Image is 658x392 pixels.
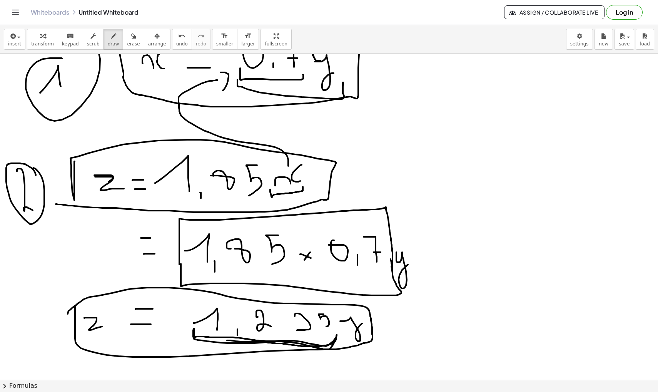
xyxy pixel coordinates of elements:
[216,41,233,47] span: smaller
[58,29,83,50] button: keyboardkeypad
[83,29,104,50] button: scrub
[261,29,291,50] button: fullscreen
[570,41,589,47] span: settings
[237,29,259,50] button: format_sizelarger
[27,29,58,50] button: transform
[192,29,210,50] button: redoredo
[595,29,613,50] button: new
[196,41,206,47] span: redo
[636,29,654,50] button: load
[265,41,287,47] span: fullscreen
[31,41,54,47] span: transform
[62,41,79,47] span: keypad
[511,9,598,16] span: Assign / Collaborate Live
[8,41,21,47] span: insert
[87,41,100,47] span: scrub
[615,29,634,50] button: save
[212,29,237,50] button: format_sizesmaller
[148,41,166,47] span: arrange
[599,41,608,47] span: new
[606,5,643,20] button: Log in
[31,8,69,16] a: Whiteboards
[176,41,188,47] span: undo
[9,6,22,18] button: Toggle navigation
[67,32,74,41] i: keyboard
[244,32,252,41] i: format_size
[221,32,228,41] i: format_size
[178,32,185,41] i: undo
[619,41,630,47] span: save
[566,29,593,50] button: settings
[172,29,192,50] button: undoundo
[4,29,25,50] button: insert
[104,29,124,50] button: draw
[108,41,119,47] span: draw
[197,32,205,41] i: redo
[144,29,170,50] button: arrange
[127,41,140,47] span: erase
[504,5,605,19] button: Assign / Collaborate Live
[123,29,144,50] button: erase
[640,41,650,47] span: load
[241,41,255,47] span: larger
